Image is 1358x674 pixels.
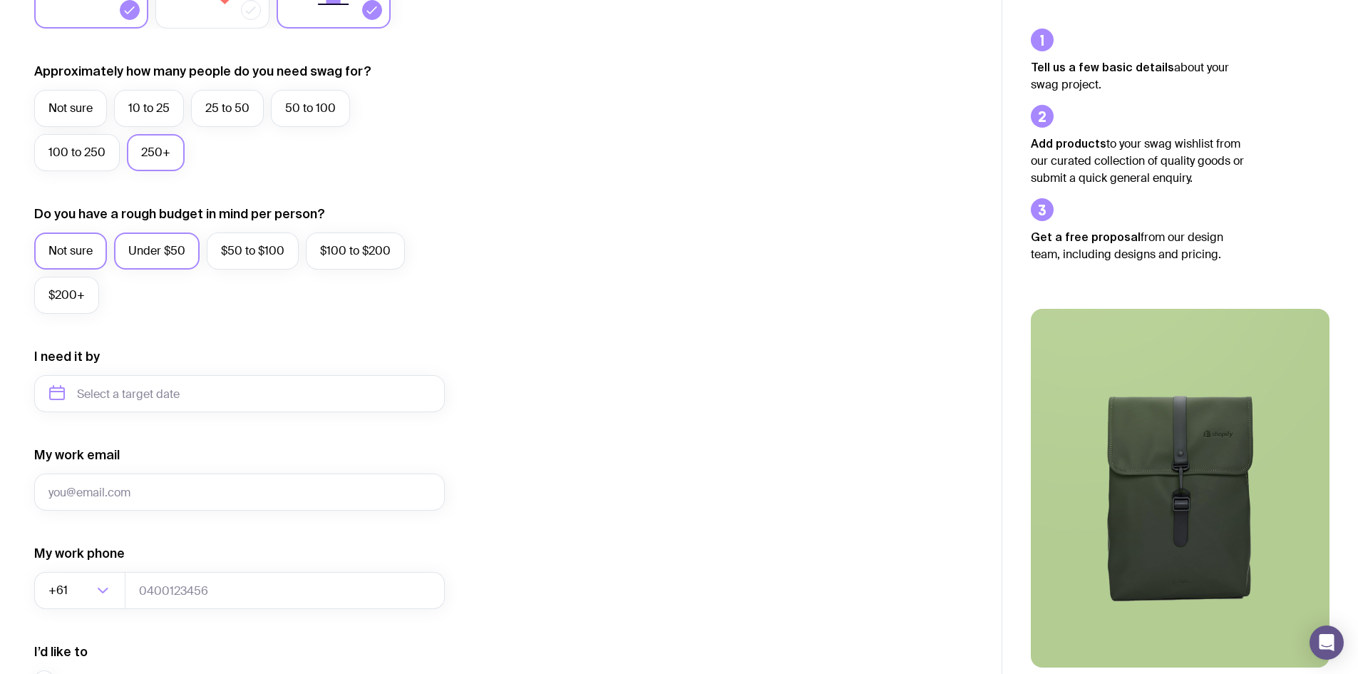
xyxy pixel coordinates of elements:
input: 0400123456 [125,572,445,609]
label: $200+ [34,277,99,314]
label: Not sure [34,233,107,270]
label: 10 to 25 [114,90,184,127]
strong: Tell us a few basic details [1031,61,1174,73]
div: Search for option [34,572,125,609]
label: $100 to $200 [306,233,405,270]
label: I need it by [34,348,100,365]
p: to your swag wishlist from our curated collection of quality goods or submit a quick general enqu... [1031,135,1245,187]
input: Select a target date [34,375,445,412]
p: about your swag project. [1031,58,1245,93]
label: My work phone [34,545,125,562]
p: from our design team, including designs and pricing. [1031,228,1245,263]
div: Open Intercom Messenger [1310,626,1344,660]
input: Search for option [71,572,93,609]
label: My work email [34,446,120,464]
input: you@email.com [34,474,445,511]
label: 50 to 100 [271,90,350,127]
label: 100 to 250 [34,134,120,171]
strong: Add products [1031,137,1106,150]
span: +61 [48,572,71,609]
label: Do you have a rough budget in mind per person? [34,205,325,223]
label: $50 to $100 [207,233,299,270]
label: I’d like to [34,643,88,660]
label: 25 to 50 [191,90,264,127]
label: Not sure [34,90,107,127]
label: 250+ [127,134,185,171]
label: Approximately how many people do you need swag for? [34,63,371,80]
label: Under $50 [114,233,200,270]
strong: Get a free proposal [1031,230,1141,243]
